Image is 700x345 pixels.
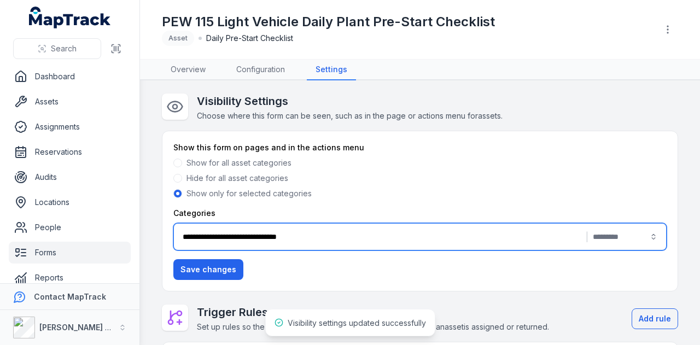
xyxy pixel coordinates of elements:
a: Assignments [9,116,131,138]
button: Search [13,38,101,59]
a: Reservations [9,141,131,163]
a: People [9,217,131,238]
a: Assets [9,91,131,113]
label: Hide for all asset categories [186,173,288,184]
button: | [173,223,667,250]
h2: Trigger Rules [197,305,549,320]
a: MapTrack [29,7,111,28]
span: Search [51,43,77,54]
strong: Contact MapTrack [34,292,106,301]
span: Daily Pre-Start Checklist [206,33,293,44]
label: Show for all asset categories [186,157,291,168]
a: Audits [9,166,131,188]
a: Dashboard [9,66,131,87]
label: Show only for selected categories [186,188,312,199]
a: Overview [162,60,214,80]
label: Categories [173,208,215,219]
a: Locations [9,191,131,213]
button: Save changes [173,259,243,280]
a: Forms [9,242,131,264]
strong: [PERSON_NAME] Group [39,323,129,332]
h2: Visibility Settings [197,93,503,109]
a: Settings [307,60,356,80]
label: Show this form on pages and in the actions menu [173,142,364,153]
h1: PEW 115 Light Vehicle Daily Plant Pre-Start Checklist [162,13,495,31]
span: Set up rules so the form appears automatically, for example when an asset is assigned or returned. [197,322,549,331]
span: Visibility settings updated successfully [288,318,426,328]
a: Reports [9,267,131,289]
div: Asset [162,31,194,46]
span: Choose where this form can be seen, such as in the page or actions menu for assets . [197,111,503,120]
button: Add rule [632,308,678,329]
a: Configuration [227,60,294,80]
